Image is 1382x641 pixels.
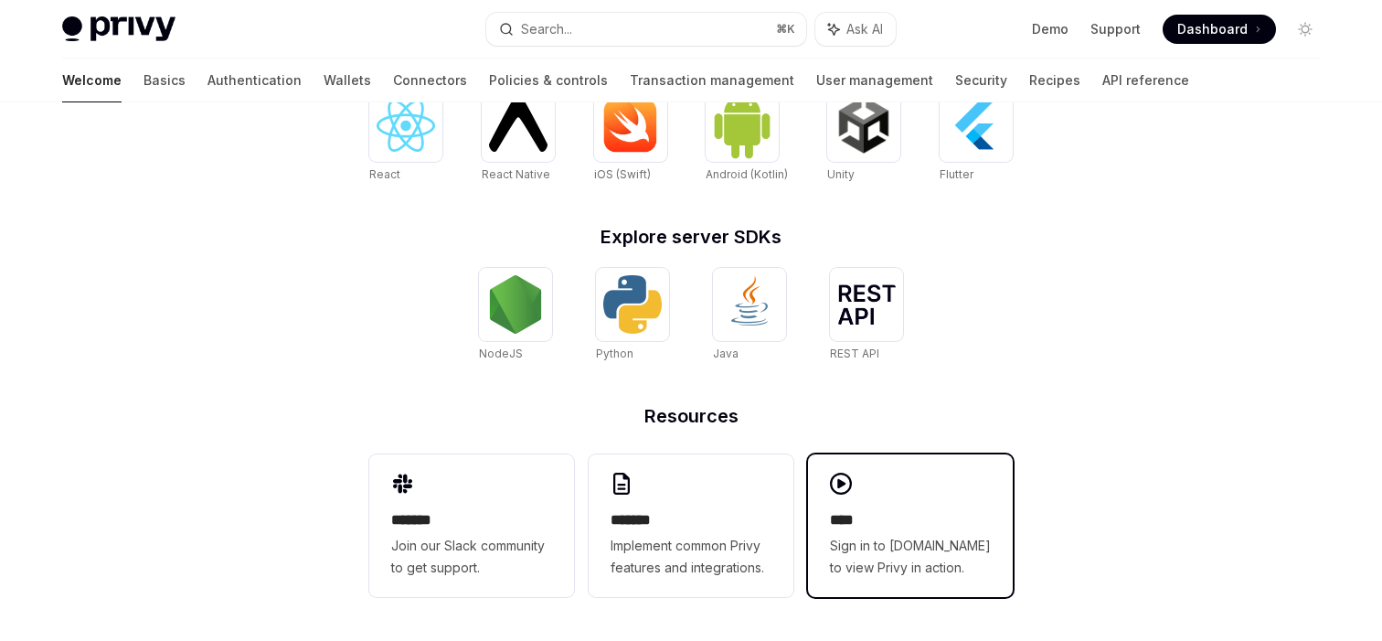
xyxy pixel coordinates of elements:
div: Search... [521,18,572,40]
a: NodeJSNodeJS [479,268,552,363]
a: Support [1090,20,1141,38]
span: Python [596,347,633,360]
a: Basics [144,59,186,102]
img: Flutter [947,96,1005,155]
span: Ask AI [846,20,883,38]
img: Unity [835,96,893,155]
a: Connectors [393,59,467,102]
span: REST API [830,347,879,360]
img: REST API [837,284,896,325]
span: Flutter [940,167,973,181]
span: Join our Slack community to get support. [391,535,552,579]
img: Java [720,275,779,334]
span: iOS (Swift) [594,167,651,181]
img: Android (Kotlin) [713,91,771,159]
a: Wallets [324,59,371,102]
span: React Native [482,167,550,181]
a: **** **Join our Slack community to get support. [369,454,574,597]
h2: Explore server SDKs [369,228,1013,246]
span: ⌘ K [776,22,795,37]
a: Dashboard [1163,15,1276,44]
span: Java [713,347,739,360]
span: NodeJS [479,347,523,360]
a: **** **Implement common Privy features and integrations. [589,454,793,597]
img: React Native [489,99,547,151]
a: React NativeReact Native [482,89,555,184]
a: ReactReact [369,89,442,184]
a: Welcome [62,59,122,102]
span: Android (Kotlin) [706,167,788,181]
a: User management [816,59,933,102]
img: Python [603,275,662,334]
a: FlutterFlutter [940,89,1013,184]
img: React [377,100,435,152]
a: Android (Kotlin)Android (Kotlin) [706,89,788,184]
img: light logo [62,16,175,42]
img: NodeJS [486,275,545,334]
span: Sign in to [DOMAIN_NAME] to view Privy in action. [830,535,991,579]
a: API reference [1102,59,1189,102]
a: Transaction management [630,59,794,102]
a: Security [955,59,1007,102]
button: Search...⌘K [486,13,806,46]
a: JavaJava [713,268,786,363]
button: Toggle dark mode [1291,15,1320,44]
a: REST APIREST API [830,268,903,363]
button: Ask AI [815,13,896,46]
span: React [369,167,400,181]
a: UnityUnity [827,89,900,184]
a: iOS (Swift)iOS (Swift) [594,89,667,184]
a: ****Sign in to [DOMAIN_NAME] to view Privy in action. [808,454,1013,597]
h2: Resources [369,407,1013,425]
a: PythonPython [596,268,669,363]
span: Implement common Privy features and integrations. [611,535,771,579]
span: Unity [827,167,855,181]
a: Recipes [1029,59,1080,102]
a: Demo [1032,20,1068,38]
a: Authentication [207,59,302,102]
a: Policies & controls [489,59,608,102]
img: iOS (Swift) [601,98,660,153]
span: Dashboard [1177,20,1248,38]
